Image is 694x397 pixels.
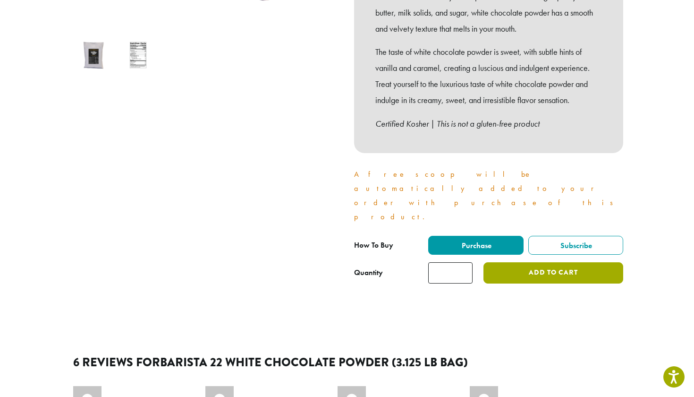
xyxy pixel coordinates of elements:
img: Barista 22 Sweet Ground White Chocolate Powder [75,36,112,74]
a: A free scoop will be automatically added to your order with purchase of this product. [354,169,619,222]
span: Barista 22 White Chocolate Powder (3.125 lb bag) [160,354,468,371]
img: Barista 22 White Chocolate Powder (3.125 lb bag) - Image 2 [119,36,157,74]
em: Certified Kosher | This is not a gluten-free product [375,118,540,129]
h2: 6 reviews for [73,355,621,370]
span: How To Buy [354,240,393,250]
p: The taste of white chocolate powder is sweet, with subtle hints of vanilla and caramel, creating ... [375,44,602,108]
button: Add to cart [483,262,623,284]
input: Product quantity [428,262,473,284]
span: Purchase [460,241,491,250]
div: Quantity [354,267,383,278]
span: Subscribe [559,241,592,250]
